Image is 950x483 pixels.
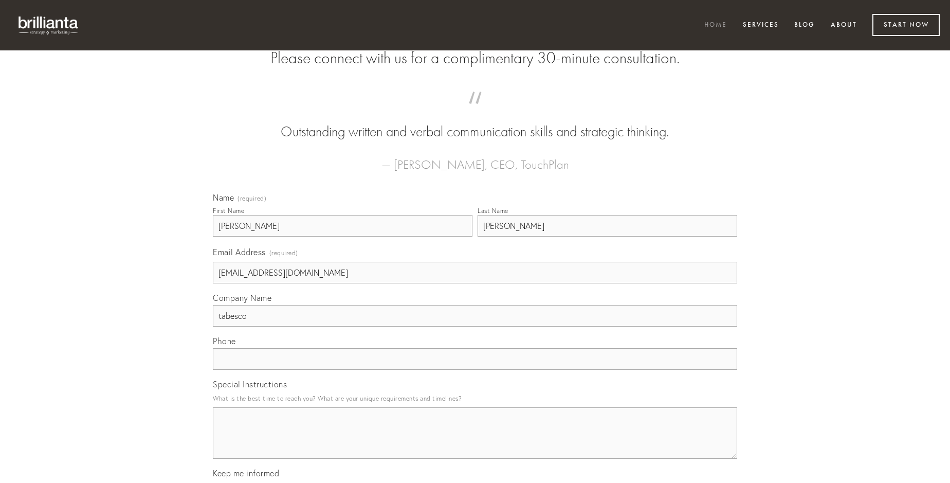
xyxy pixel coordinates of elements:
[213,48,737,68] h2: Please connect with us for a complimentary 30-minute consultation.
[229,142,721,175] figcaption: — [PERSON_NAME], CEO, TouchPlan
[213,247,266,257] span: Email Address
[213,293,271,303] span: Company Name
[229,102,721,122] span: “
[478,207,508,214] div: Last Name
[269,246,298,260] span: (required)
[229,102,721,142] blockquote: Outstanding written and verbal communication skills and strategic thinking.
[213,207,244,214] div: First Name
[788,17,821,34] a: Blog
[698,17,734,34] a: Home
[213,192,234,203] span: Name
[10,10,87,40] img: brillianta - research, strategy, marketing
[213,336,236,346] span: Phone
[213,468,279,478] span: Keep me informed
[213,379,287,389] span: Special Instructions
[824,17,864,34] a: About
[238,195,266,202] span: (required)
[213,391,737,405] p: What is the best time to reach you? What are your unique requirements and timelines?
[736,17,785,34] a: Services
[872,14,940,36] a: Start Now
